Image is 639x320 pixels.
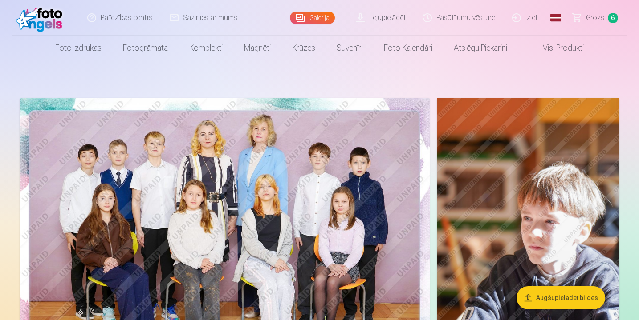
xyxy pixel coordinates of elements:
[608,13,618,23] span: 6
[518,36,594,60] a: Visi produkti
[233,36,281,60] a: Magnēti
[45,36,112,60] a: Foto izdrukas
[16,4,67,32] img: /fa1
[112,36,179,60] a: Fotogrāmata
[517,286,605,309] button: Augšupielādēt bildes
[443,36,518,60] a: Atslēgu piekariņi
[586,12,604,23] span: Grozs
[281,36,326,60] a: Krūzes
[290,12,335,24] a: Galerija
[179,36,233,60] a: Komplekti
[373,36,443,60] a: Foto kalendāri
[326,36,373,60] a: Suvenīri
